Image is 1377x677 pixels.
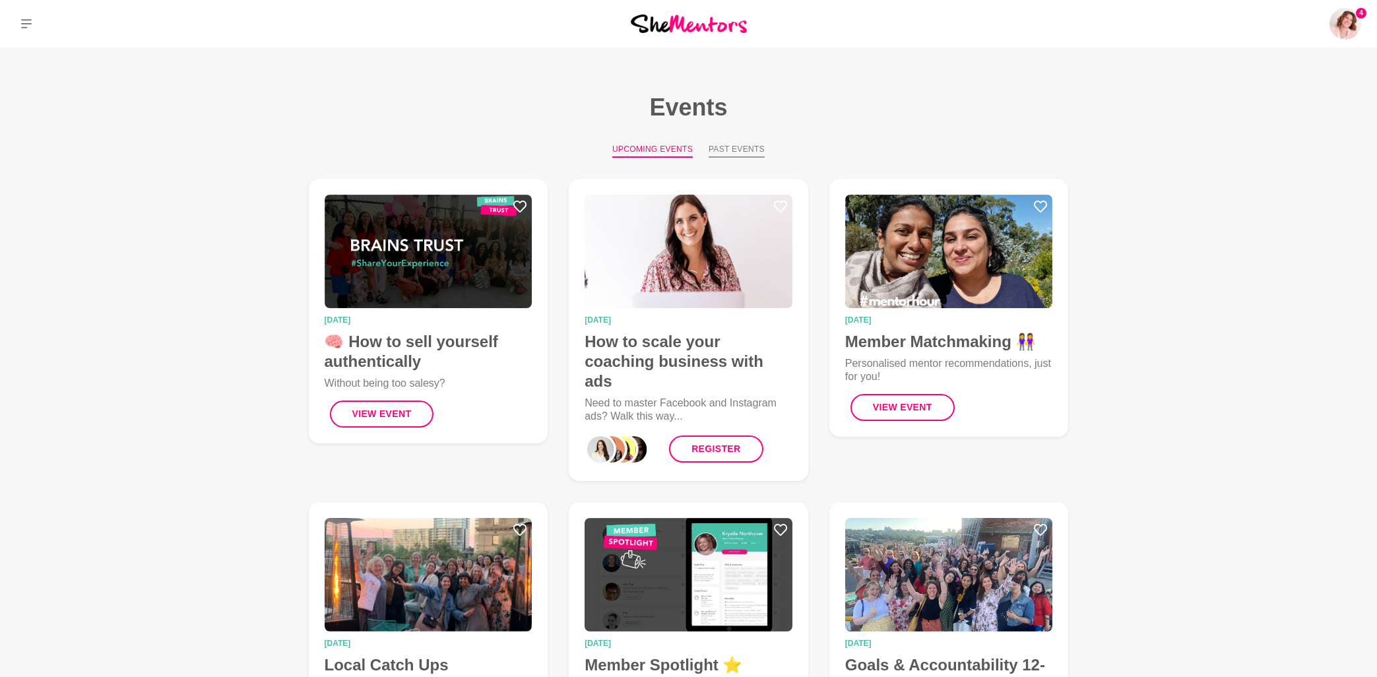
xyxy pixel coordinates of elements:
h1: Events [288,92,1090,122]
time: [DATE] [585,639,792,647]
h4: 🧠 How to sell yourself authentically [325,332,532,371]
img: Member Matchmaking 👭 [845,195,1053,308]
time: [DATE] [585,316,792,324]
a: Register [669,435,763,463]
div: 0_Janelle Kee-Sue [585,434,616,465]
img: 🧠 How to sell yourself authentically [325,195,532,308]
a: Member Matchmaking 👭[DATE]Member Matchmaking 👭Personalised mentor recommendations, just for you!V... [829,179,1069,437]
div: 3_Aanchal Khetarpal [618,434,650,465]
img: Member Spotlight ⭐ [585,518,792,631]
a: 🧠 How to sell yourself authentically[DATE]🧠 How to sell yourself authenticallyWithout being too s... [309,179,548,443]
img: How to scale your coaching business with ads [585,195,792,308]
a: How to scale your coaching business with ads[DATE]How to scale your coaching business with adsNee... [569,179,808,481]
p: Without being too salesy? [325,377,532,390]
div: 1_Yulia [596,434,627,465]
p: Personalised mentor recommendations, just for you! [845,357,1053,383]
h4: Member Spotlight ⭐ [585,655,792,675]
img: Goals & Accountability 12-Month Program [845,518,1053,631]
div: 2_Roslyn Thompson [607,434,639,465]
h4: How to scale your coaching business with ads [585,332,792,391]
button: Upcoming Events [612,143,693,158]
a: Amanda Greenman4 [1329,8,1361,40]
p: Need to master Facebook and Instagram ads? Walk this way... [585,397,792,423]
img: Local Catch Ups [325,518,532,631]
button: Past Events [709,143,765,158]
h4: Local Catch Ups [325,655,532,675]
h4: Member Matchmaking 👭 [845,332,1053,352]
time: [DATE] [325,639,532,647]
img: She Mentors Logo [631,15,747,32]
time: [DATE] [325,316,532,324]
button: View Event [850,394,955,421]
img: Amanda Greenman [1329,8,1361,40]
time: [DATE] [845,639,1053,647]
time: [DATE] [845,316,1053,324]
button: View Event [330,401,434,428]
span: 4 [1356,8,1366,18]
